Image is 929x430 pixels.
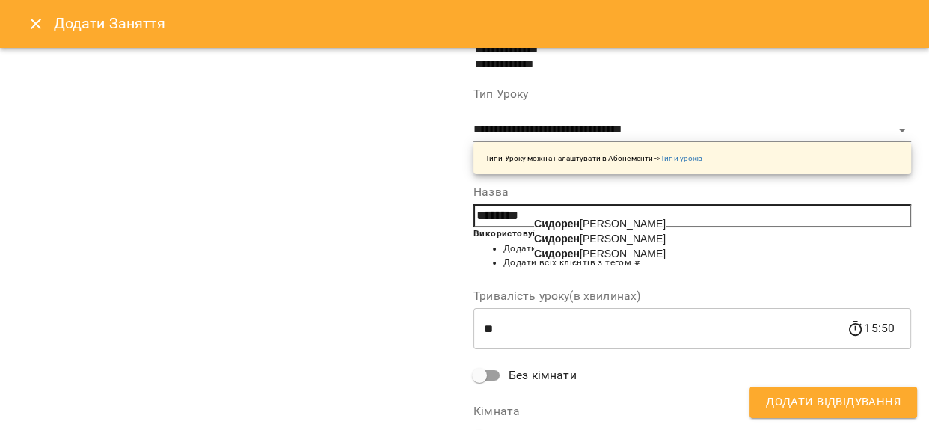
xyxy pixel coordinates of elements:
li: Додати клієнта через @ або + [503,242,911,257]
li: Додати всіх клієнтів з тегом # [503,256,911,271]
b: Сидорен [534,248,580,259]
b: Сидорен [534,218,580,230]
h6: Додати Заняття [54,12,911,35]
button: Додати Відвідування [749,387,917,418]
button: Close [18,6,54,42]
b: Сидорен [534,233,580,245]
b: Використовуйте @ + або # щоб [473,228,615,239]
span: [PERSON_NAME] [534,233,666,245]
label: Назва [473,186,911,198]
span: [PERSON_NAME] [534,248,666,259]
span: Додати Відвідування [766,393,901,412]
a: Типи уроків [660,154,702,162]
label: Кімната [473,405,911,417]
span: Без кімнати [509,366,577,384]
span: [PERSON_NAME] [534,218,666,230]
p: Типи Уроку можна налаштувати в Абонементи -> [485,153,702,164]
label: Тип Уроку [473,88,911,100]
label: Тривалість уроку(в хвилинах) [473,290,911,302]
